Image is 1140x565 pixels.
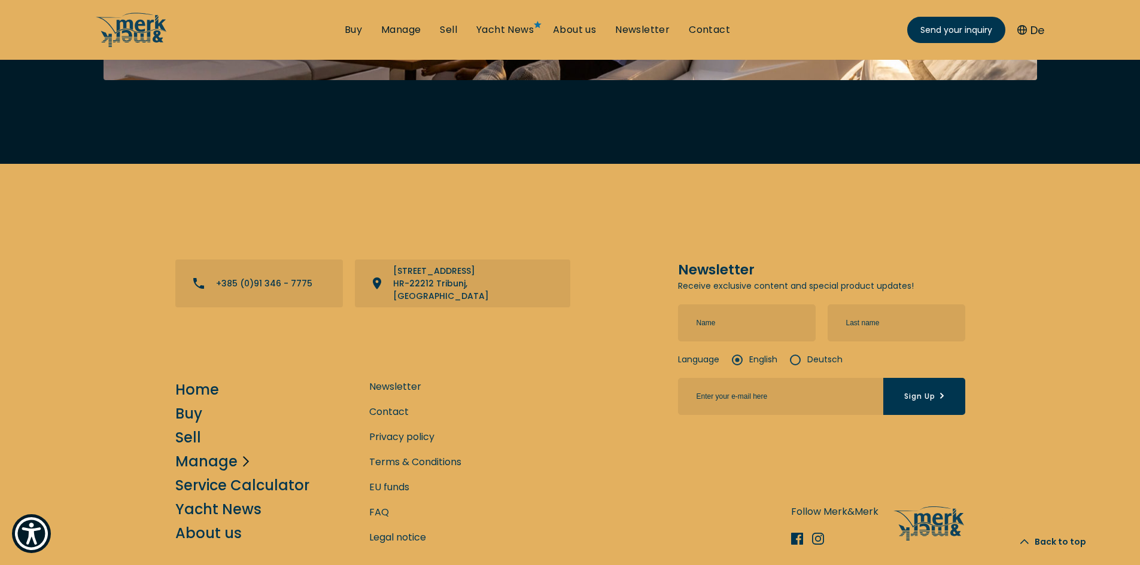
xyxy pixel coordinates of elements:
a: Newsletter [369,379,421,394]
strong: Language [678,353,719,366]
p: Follow Merk&Merk [791,504,878,519]
button: Sign Up [883,378,965,415]
a: Newsletter [615,23,670,36]
a: Service Calculator [175,475,309,496]
p: Receive exclusive content and special product updates! [678,280,965,292]
input: Last name [828,304,965,341]
button: De [1017,22,1044,38]
a: View directions on a map - opens in new tab [355,259,570,307]
button: Show Accessibility Preferences [12,514,51,553]
a: Contact [689,23,730,36]
input: Sign Up [678,378,883,415]
a: Contact [369,404,409,419]
input: Name [678,304,816,341]
span: Send your inquiry [920,24,992,36]
a: Legal notice [369,530,426,545]
a: Privacy policy [369,429,434,444]
a: Facebook - opens in new tab [791,533,812,545]
button: Back to top [1002,518,1104,565]
a: Manage [381,23,421,36]
a: / [96,38,168,51]
label: Deutsch [789,353,843,366]
a: Home [175,379,219,400]
h5: Newsletter [678,259,965,280]
p: +385 (0)91 346 - 7775 [216,277,312,290]
a: About us [553,23,596,36]
a: Sell [175,427,201,448]
a: Yacht News [175,499,262,520]
a: / [893,530,965,544]
a: Manage [175,451,238,472]
a: FAQ [369,505,389,520]
a: Sell [440,23,457,36]
label: English [731,353,777,366]
a: Yacht News [476,23,534,36]
a: About us [175,523,242,543]
a: EU funds [369,480,409,494]
a: Buy [345,23,362,36]
a: Buy [175,403,202,424]
a: Instagram - opens in new tab [812,533,833,545]
a: Terms & Conditions [369,454,461,469]
a: Send your inquiry [907,17,1005,43]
